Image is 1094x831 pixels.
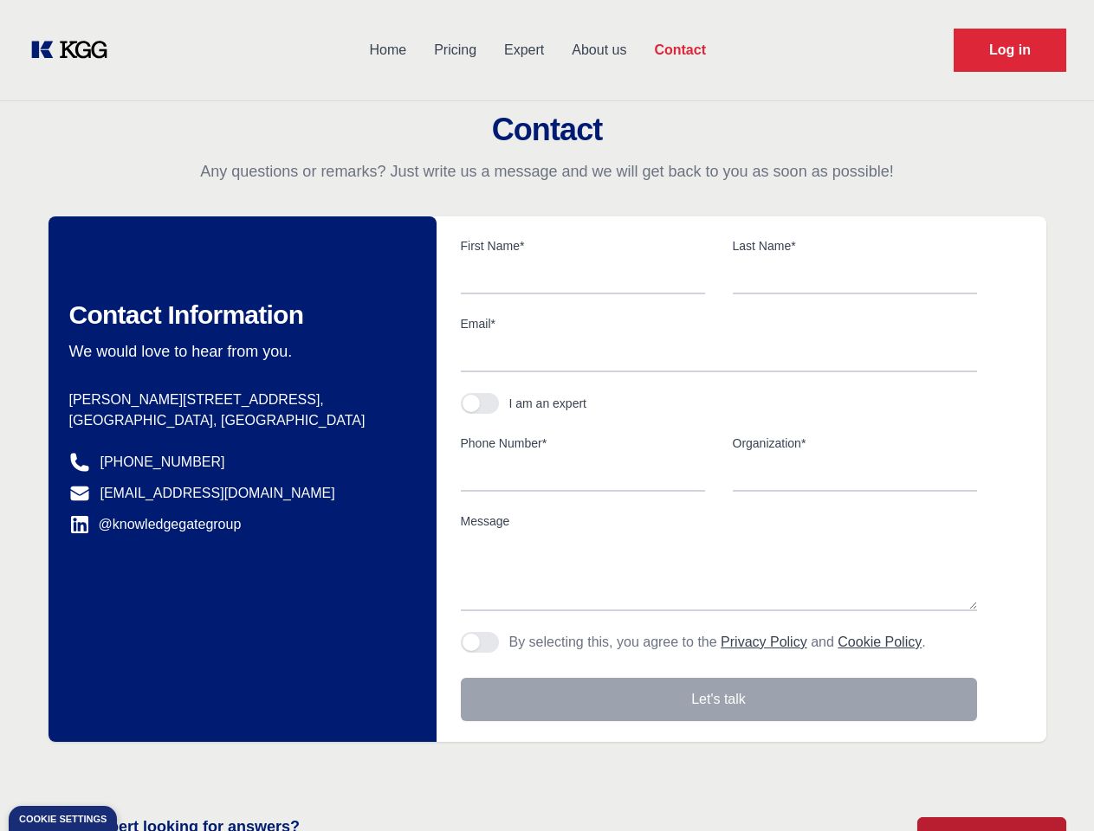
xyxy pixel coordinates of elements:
iframe: Chat Widget [1007,748,1094,831]
label: First Name* [461,237,705,254]
a: @knowledgegategroup [69,514,242,535]
a: About us [558,28,640,73]
p: [PERSON_NAME][STREET_ADDRESS], [69,390,409,410]
a: Request Demo [954,29,1066,72]
a: Expert [490,28,558,73]
a: Contact [640,28,720,73]
a: Pricing [420,28,490,73]
a: Privacy Policy [721,635,807,649]
label: Phone Number* [461,435,705,452]
a: [EMAIL_ADDRESS][DOMAIN_NAME] [100,483,335,504]
div: I am an expert [509,395,587,412]
a: Cookie Policy [838,635,922,649]
p: By selecting this, you agree to the and . [509,632,926,653]
a: Home [355,28,420,73]
p: We would love to hear from you. [69,341,409,362]
a: [PHONE_NUMBER] [100,452,225,473]
label: Organization* [733,435,977,452]
h2: Contact [21,113,1073,147]
a: KOL Knowledge Platform: Talk to Key External Experts (KEE) [28,36,121,64]
p: [GEOGRAPHIC_DATA], [GEOGRAPHIC_DATA] [69,410,409,431]
label: Last Name* [733,237,977,254]
label: Email* [461,315,977,332]
div: Cookie settings [19,815,107,824]
h2: Contact Information [69,300,409,331]
button: Let's talk [461,678,977,721]
label: Message [461,512,977,530]
p: Any questions or remarks? Just write us a message and we will get back to you as soon as possible! [21,161,1073,182]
